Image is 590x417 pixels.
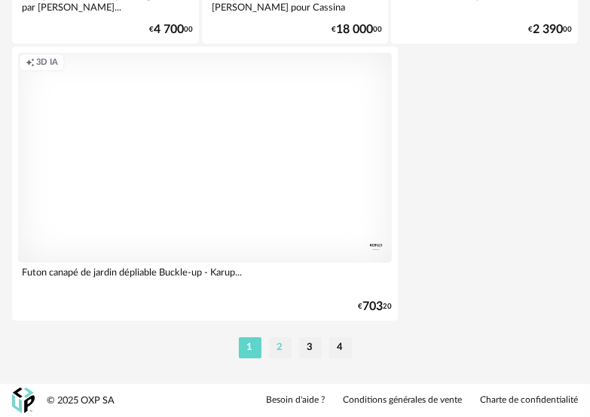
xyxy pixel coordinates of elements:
[332,25,382,35] div: € 00
[480,394,578,406] a: Charte de confidentialité
[299,337,322,358] li: 3
[528,25,572,35] div: € 00
[26,57,35,68] span: Creation icon
[12,388,35,414] img: OXP
[269,337,292,358] li: 2
[239,337,261,358] li: 1
[18,263,392,293] div: Futon canapé de jardin dépliable Buckle-up - Karup...
[12,47,398,321] a: Creation icon 3D IA Futon canapé de jardin dépliable Buckle-up - Karup... €70320
[329,337,352,358] li: 4
[47,394,115,407] div: © 2025 OXP SA
[358,302,392,312] div: € 20
[343,394,462,406] a: Conditions générales de vente
[154,25,184,35] span: 4 700
[533,25,563,35] span: 2 390
[266,394,325,406] a: Besoin d'aide ?
[336,25,373,35] span: 18 000
[36,57,58,68] span: 3D IA
[362,302,383,312] span: 703
[149,25,193,35] div: € 00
